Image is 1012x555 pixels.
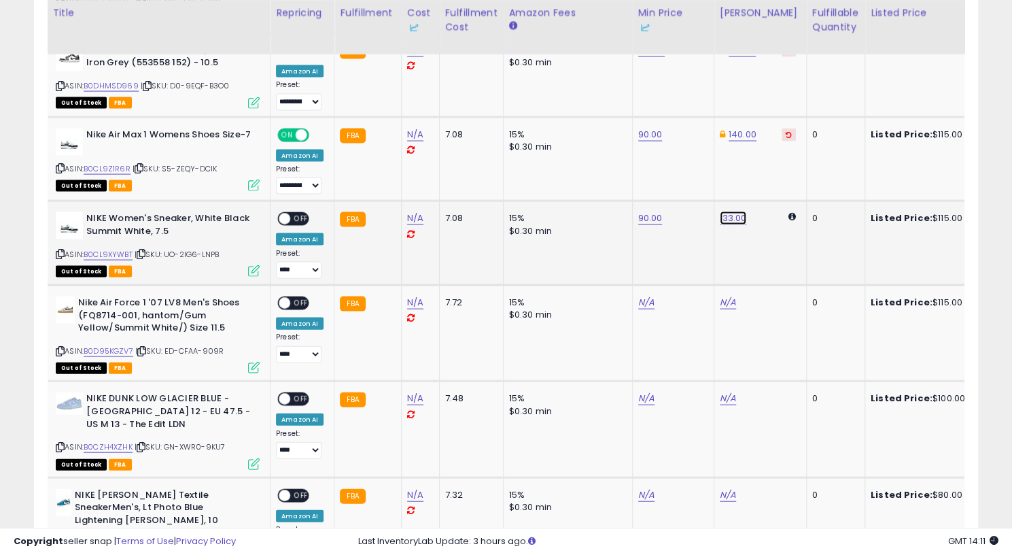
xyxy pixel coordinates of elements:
[407,392,423,405] a: N/A
[86,392,251,434] b: NIKE DUNK LOW GLACIER BLUE - [GEOGRAPHIC_DATA] 12 - EU 47.5 - US M 13 - The Edit LDN
[276,510,324,522] div: Amazon AI
[56,129,83,156] img: 21xbID4XFoL._SL40_.jpg
[109,180,132,192] span: FBA
[871,128,932,141] b: Listed Price:
[788,212,795,221] i: Calculated using Dynamic Max Price.
[638,22,652,35] img: InventoryLab Logo
[52,6,264,20] div: Title
[109,363,132,374] span: FBA
[56,489,71,516] img: 21aj88CVBHL._SL40_.jpg
[84,249,133,260] a: B0CL9XYWBT
[638,488,655,502] a: N/A
[407,128,423,141] a: N/A
[407,20,434,35] div: Some or all of the values in this column are provided from Inventory Lab.
[871,392,983,405] div: $100.00
[56,459,107,471] span: All listings that are currently out of stock and unavailable for purchase on Amazon
[290,394,312,405] span: OFF
[307,129,329,141] span: OFF
[276,6,328,20] div: Repricing
[276,150,324,162] div: Amazon AI
[135,249,219,260] span: | SKU: UO-2IG6-LNPB
[638,296,655,309] a: N/A
[56,392,260,468] div: ASIN:
[445,297,493,309] div: 7.72
[509,20,517,33] small: Amazon Fees.
[871,6,988,20] div: Listed Price
[56,266,107,277] span: All listings that are currently out of stock and unavailable for purchase on Amazon
[445,129,493,141] div: 7.08
[86,44,251,73] b: Jordan Men's 1 Low White/Black-Iron Grey (553558 152) - 10.5
[720,296,736,309] a: N/A
[56,44,260,107] div: ASIN:
[812,6,859,35] div: Fulfillable Quantity
[720,130,725,139] i: This overrides the store level Dynamic Max Price for this listing
[109,459,132,471] span: FBA
[871,129,983,141] div: $115.00
[445,6,498,35] div: Fulfillment Cost
[871,212,932,224] b: Listed Price:
[56,180,107,192] span: All listings that are currently out of stock and unavailable for purchase on Amazon
[407,22,421,35] img: InventoryLab Logo
[509,225,622,237] div: $0.30 min
[56,97,107,109] span: All listings that are currently out of stock and unavailable for purchase on Amazon
[638,392,655,405] a: N/A
[812,129,854,141] div: 0
[812,212,854,224] div: 0
[86,129,251,145] b: Nike Air Max 1 Womens Shoes Size-7
[871,392,932,405] b: Listed Price:
[340,129,365,144] small: FBA
[812,489,854,501] div: 0
[86,212,251,241] b: NIKE Women's Sneaker, White Black Summit White, 7.5
[509,129,622,141] div: 15%
[84,441,133,453] a: B0CZH4XZHK
[56,212,83,239] img: 21xbID4XFoL._SL40_.jpg
[276,249,324,280] div: Preset:
[56,212,260,275] div: ASIN:
[84,346,133,357] a: B0D95KGZV7
[56,44,83,71] img: 31qODuJmoZL._SL40_.jpg
[871,297,983,309] div: $115.00
[871,296,932,309] b: Listed Price:
[509,297,622,309] div: 15%
[340,489,365,504] small: FBA
[340,212,365,227] small: FBA
[133,163,217,174] span: | SKU: S5-ZEQY-DCIK
[290,490,312,501] span: OFF
[729,128,756,141] a: 140.00
[340,392,365,407] small: FBA
[509,405,622,418] div: $0.30 min
[276,65,324,78] div: Amazon AI
[445,489,493,501] div: 7.32
[871,212,983,224] div: $115.00
[84,80,139,92] a: B0DHMSD969
[56,363,107,374] span: All listings that are currently out of stock and unavailable for purchase on Amazon
[871,44,932,56] b: Listed Price:
[75,489,240,531] b: NIKE [PERSON_NAME] Textile SneakerMen's, Lt Photo Blue Lightening [PERSON_NAME], 10
[276,233,324,246] div: Amazon AI
[638,128,663,141] a: 90.00
[14,535,63,548] strong: Copyright
[276,80,324,111] div: Preset:
[276,429,324,460] div: Preset:
[509,309,622,321] div: $0.30 min
[509,501,622,514] div: $0.30 min
[509,489,622,501] div: 15%
[84,163,130,175] a: B0CL9Z1R6R
[786,131,792,138] i: Revert to store-level Dynamic Max Price
[276,318,324,330] div: Amazon AI
[407,488,423,502] a: N/A
[56,392,83,415] img: 31EPgpp4NDL._SL40_.jpg
[948,535,998,548] span: 2025-10-7 14:11 GMT
[445,212,493,224] div: 7.08
[871,488,932,501] b: Listed Price:
[358,535,998,548] div: Last InventoryLab Update: 3 hours ago.
[290,298,312,309] span: OFF
[871,489,983,501] div: $80.00
[135,441,225,452] span: | SKU: GN-XWR0-9KU7
[407,212,423,225] a: N/A
[720,212,747,225] a: 133.00
[340,6,395,20] div: Fulfillment
[407,6,434,35] div: Cost
[116,535,174,548] a: Terms of Use
[135,346,224,356] span: | SKU: ED-CFAA-909R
